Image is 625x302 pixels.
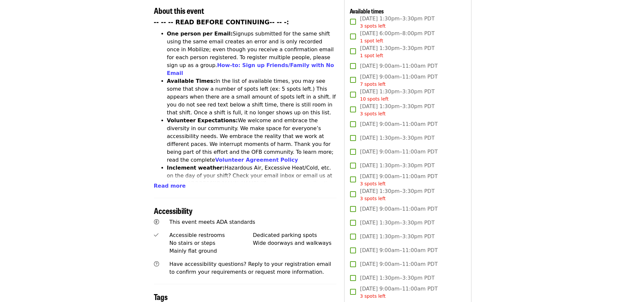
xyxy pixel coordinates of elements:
span: [DATE] 1:30pm–3:30pm PDT [360,88,434,103]
span: 3 spots left [360,293,385,299]
span: [DATE] 1:30pm–3:30pm PDT [360,103,434,117]
span: About this event [154,5,204,16]
span: [DATE] 9:00am–11:00am PDT [360,205,438,213]
div: Accessible restrooms [169,231,253,239]
span: 3 spots left [360,23,385,29]
span: Available times [350,7,384,15]
div: Dedicated parking spots [253,231,337,239]
span: [DATE] 9:00am–11:00am PDT [360,260,438,268]
span: [DATE] 1:30pm–3:30pm PDT [360,219,434,227]
div: Wide doorways and walkways [253,239,337,247]
span: 10 spots left [360,96,388,102]
span: Read more [154,183,186,189]
button: Read more [154,182,186,190]
span: 1 spot left [360,38,383,43]
a: Volunteer Agreement Policy [215,157,298,163]
li: In the list of available times, you may see some that show a number of spots left (ex: 5 spots le... [167,77,337,117]
span: [DATE] 9:00am–11:00am PDT [360,73,438,88]
span: [DATE] 9:00am–11:00am PDT [360,246,438,254]
span: [DATE] 1:30pm–3:30pm PDT [360,162,434,170]
a: How-to: Sign up Friends/Family with No Email [167,62,334,76]
strong: Volunteer Expectations: [167,117,238,124]
span: [DATE] 1:30pm–3:30pm PDT [360,274,434,282]
strong: Inclement weather: [167,165,225,171]
strong: -- -- -- READ BEFORE CONTINUING-- -- -: [154,19,289,26]
span: [DATE] 9:00am–11:00am PDT [360,285,438,300]
span: [DATE] 9:00am–11:00am PDT [360,120,438,128]
span: 3 spots left [360,181,385,186]
li: We welcome and embrace the diversity in our community. We make space for everyone’s accessibility... [167,117,337,164]
li: Hazardous Air, Excessive Heat/Cold, etc. on the day of your shift? Check your email inbox or emai... [167,164,337,203]
span: 1 spot left [360,53,383,58]
span: [DATE] 1:30pm–3:30pm PDT [360,134,434,142]
span: [DATE] 1:30pm–3:30pm PDT [360,233,434,241]
span: 3 spots left [360,196,385,201]
span: Have accessibility questions? Reply to your registration email to confirm your requirements or re... [169,261,331,275]
span: [DATE] 6:00pm–8:00pm PDT [360,30,434,44]
i: universal-access icon [154,219,159,225]
span: [DATE] 1:30pm–3:30pm PDT [360,44,434,59]
span: [DATE] 1:30pm–3:30pm PDT [360,187,434,202]
span: [DATE] 9:00am–11:00am PDT [360,62,438,70]
strong: Available Times: [167,78,216,84]
span: 3 spots left [360,111,385,116]
i: question-circle icon [154,261,159,267]
strong: One person per Email: [167,31,233,37]
span: Accessibility [154,205,193,216]
div: No stairs or steps [169,239,253,247]
span: [DATE] 1:30pm–3:30pm PDT [360,15,434,30]
div: Mainly flat ground [169,247,253,255]
li: Signups submitted for the same shift using the same email creates an error and is only recorded o... [167,30,337,77]
span: This event meets ADA standards [169,219,255,225]
span: [DATE] 9:00am–11:00am PDT [360,148,438,156]
span: [DATE] 9:00am–11:00am PDT [360,173,438,187]
i: check icon [154,232,158,238]
span: 7 spots left [360,81,385,87]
